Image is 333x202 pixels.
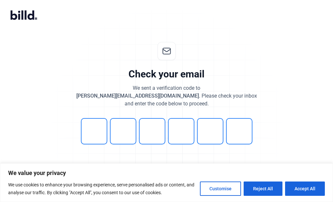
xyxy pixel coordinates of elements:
div: Check your email [129,68,204,80]
button: Accept All [285,182,325,196]
span: [PERSON_NAME][EMAIL_ADDRESS][DOMAIN_NAME] [76,93,199,99]
p: We use cookies to enhance your browsing experience, serve personalised ads or content, and analys... [8,181,195,196]
div: We sent a verification code to . Please check your inbox and enter the code below to proceed. [76,84,257,108]
button: Customise [200,182,241,196]
button: Reject All [244,182,282,196]
p: We value your privacy [8,169,325,177]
